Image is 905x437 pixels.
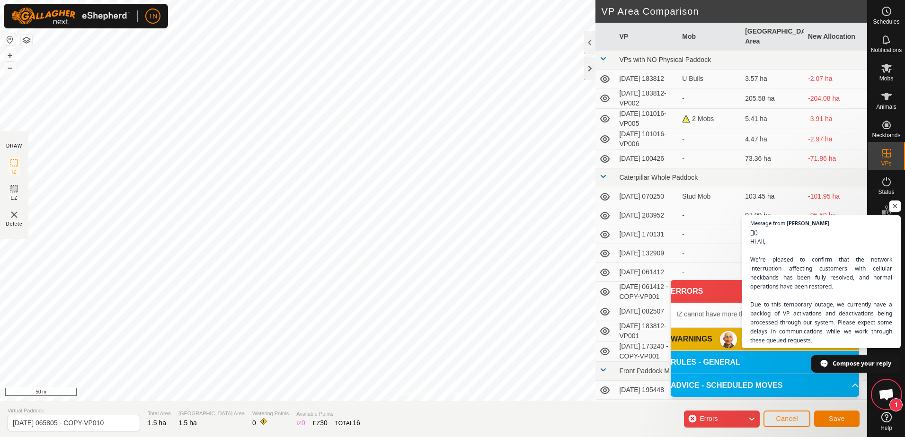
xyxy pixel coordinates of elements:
[12,168,17,175] span: IZ
[615,149,678,168] td: [DATE] 100426
[6,142,22,149] div: DRAW
[804,400,867,419] td: +1.49 ha
[829,415,845,422] span: Save
[615,381,678,400] td: [DATE] 195448
[682,210,737,220] div: -
[682,114,737,124] div: 2 Mobs
[671,351,859,374] p-accordion-header: RULES - GENERAL
[889,398,903,411] span: 1
[676,310,828,318] span: IZ cannot have more than 30 points .
[296,418,305,428] div: IZ
[682,267,737,277] div: -
[804,187,867,206] td: -101.95 ha
[21,35,32,46] button: Map Layers
[615,400,678,419] td: [DATE] 182631
[252,410,289,418] span: Watering Points
[615,129,678,149] td: [DATE] 101016-VP006
[6,220,23,227] span: Delete
[741,149,804,168] td: 73.36 ha
[149,11,158,21] span: TN
[4,34,16,45] button: Reset Map
[880,425,892,431] span: Help
[878,189,894,195] span: Status
[750,220,785,226] span: Message from
[615,70,678,88] td: [DATE] 183812
[671,374,859,397] p-accordion-header: ADVICE - SCHEDULED MOVES
[876,104,896,110] span: Animals
[320,419,328,427] span: 30
[671,328,859,350] p-accordion-header: WARNINGS
[741,70,804,88] td: 3.57 ha
[682,134,737,144] div: -
[671,303,859,327] p-accordion-content: ERRORS
[178,410,245,418] span: [GEOGRAPHIC_DATA] Area
[148,410,171,418] span: Total Area
[396,389,432,397] a: Privacy Policy
[9,209,20,220] img: VP
[873,19,899,25] span: Schedules
[671,286,703,297] span: ERRORS
[682,154,737,164] div: -
[804,109,867,129] td: -3.91 ha
[671,380,782,391] span: ADVICE - SCHEDULED MOVES
[335,418,360,428] div: TOTAL
[804,129,867,149] td: -2.97 ha
[804,206,867,225] td: -95.59 ha
[302,419,305,427] span: 0
[881,161,891,166] span: VPs
[4,62,16,73] button: –
[296,410,360,418] span: Available Points
[804,88,867,109] td: -204.08 ha
[879,76,893,81] span: Mobs
[682,192,737,201] div: Stud Mob
[615,88,678,109] td: [DATE] 183812-VP002
[804,23,867,51] th: New Allocation
[741,187,804,206] td: 103.45 ha
[741,23,804,51] th: [GEOGRAPHIC_DATA] Area
[4,50,16,61] button: +
[615,109,678,129] td: [DATE] 101016-VP005
[804,149,867,168] td: -71.86 ha
[619,56,711,63] span: VPs with NO Physical Paddock
[741,206,804,225] td: 97.09 ha
[615,302,678,321] td: [DATE] 082507
[11,194,18,201] span: EZ
[615,225,678,244] td: [DATE] 170131
[353,419,360,427] span: 16
[8,407,140,415] span: Virtual Paddock
[615,282,678,302] td: [DATE] 061412 - COPY-VP001
[682,74,737,84] div: U Bulls
[868,408,905,435] a: Help
[671,357,740,368] span: RULES - GENERAL
[763,411,810,427] button: Cancel
[814,411,860,427] button: Save
[615,206,678,225] td: [DATE] 203952
[741,129,804,149] td: 4.47 ha
[601,6,867,17] h2: VP Area Comparison
[741,109,804,129] td: 5.41 ha
[178,419,197,427] span: 1.5 ha
[443,389,471,397] a: Contact Us
[615,321,678,341] td: [DATE] 183812-VP001
[678,23,741,51] th: Mob
[871,47,902,53] span: Notifications
[682,248,737,258] div: -
[11,8,130,25] img: Gallagher Logo
[615,263,678,282] td: [DATE] 061412
[619,367,696,375] span: Front Paddock Mogumber
[682,94,737,104] div: -
[313,418,328,428] div: EZ
[741,400,804,419] td: 0.01 ha
[671,280,859,303] p-accordion-header: ERRORS
[252,419,256,427] span: 0
[741,88,804,109] td: 205.58 ha
[833,355,891,372] span: Compose your reply
[682,229,737,239] div: -
[148,419,166,427] span: 1.5 ha
[615,341,678,362] td: [DATE] 173240 - COPY-VP001
[872,380,901,409] div: Open chat
[776,415,798,422] span: Cancel
[615,187,678,206] td: [DATE] 070250
[700,415,718,422] span: Errors
[804,70,867,88] td: -2.07 ha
